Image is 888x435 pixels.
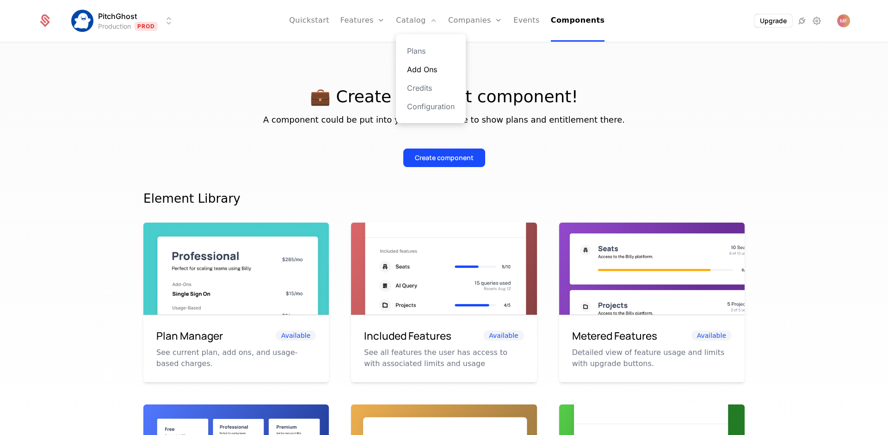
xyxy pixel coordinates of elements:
h6: Plan Manager [156,328,223,344]
a: Plans [407,45,455,56]
div: Production [98,22,131,31]
span: Prod [135,22,158,31]
button: Upgrade [754,14,792,27]
p: Detailed view of feature usage and limits with upgrade buttons. [572,347,732,369]
p: See current plan, add ons, and usage-based charges. [156,347,316,369]
button: Select environment [74,11,175,31]
button: Create component [403,149,485,167]
img: PitchGhost [71,10,93,32]
span: PitchGhost [98,11,137,22]
a: Settings [811,15,822,26]
p: 💼 Create your first component! [143,87,745,106]
a: Integrations [796,15,808,26]
img: Marc Frankel [837,14,850,27]
div: Element Library [143,189,745,208]
span: Available [691,330,732,341]
button: Open user button [837,14,850,27]
a: Configuration [407,101,455,112]
h6: Metered Features [572,328,657,344]
div: Create component [415,153,474,162]
a: Credits [407,82,455,93]
a: Add Ons [407,64,455,75]
h6: Included Features [364,328,451,344]
span: Available [276,330,316,341]
p: A component could be put into your own website to show plans and entitlement there. [143,113,745,126]
p: See all features the user has access to with associated limits and usage [364,347,524,369]
span: Available [483,330,524,341]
